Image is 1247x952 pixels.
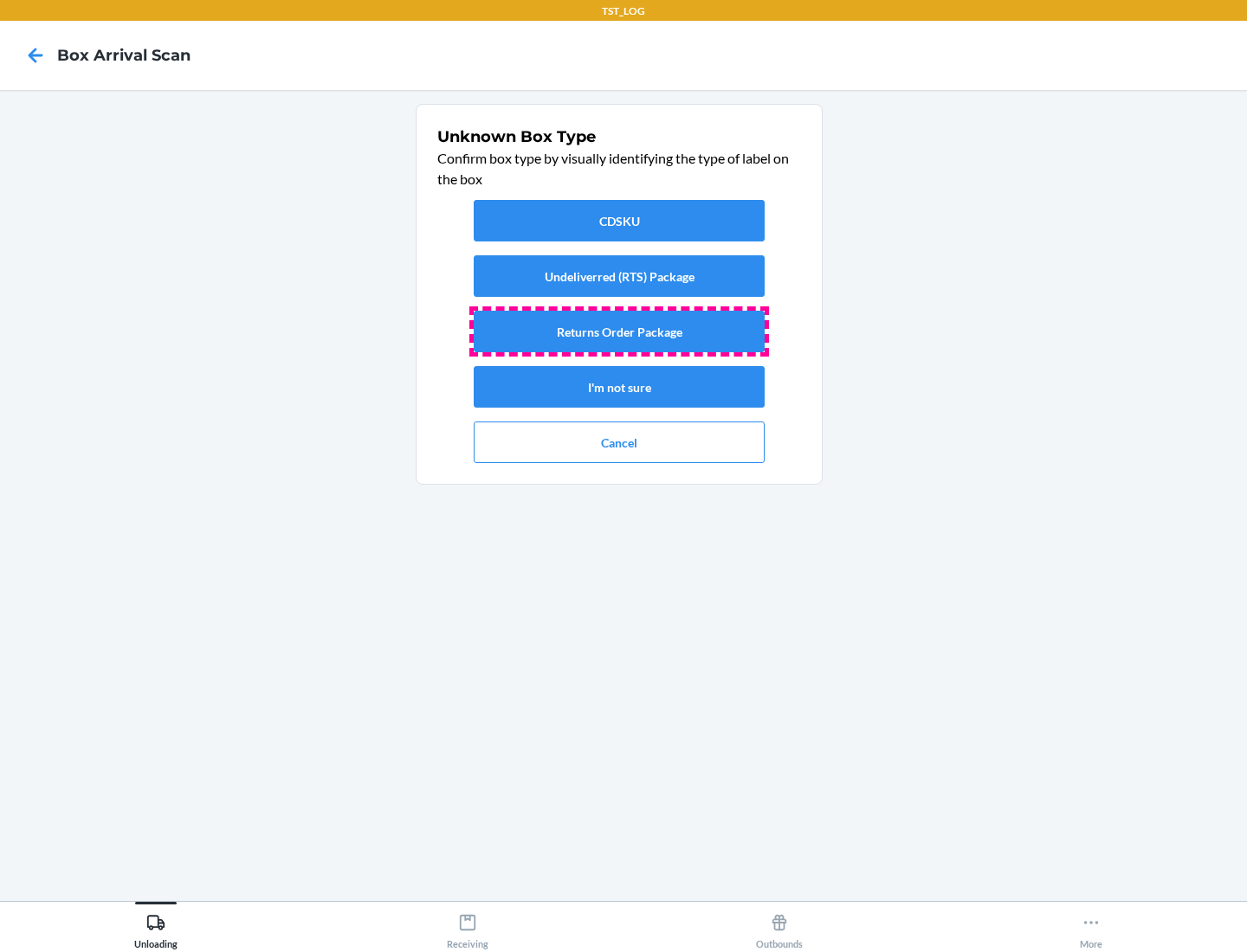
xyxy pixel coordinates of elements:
[756,906,803,949] div: Outbounds
[474,366,765,408] button: I'm not sure
[474,421,765,463] button: Cancel
[602,3,645,19] p: TST_LOG
[57,44,191,67] h4: Box Arrival Scan
[437,125,801,148] h1: Unknown Box Type
[474,200,765,241] button: CDSKU
[447,906,488,949] div: Receiving
[134,906,178,949] div: Unloading
[474,255,765,297] button: Undeliverred (RTS) Package
[1080,906,1102,949] div: More
[623,902,935,949] button: Outbounds
[474,311,765,352] button: Returns Order Package
[312,902,623,949] button: Receiving
[935,902,1247,949] button: More
[437,148,801,190] p: Confirm box type by visually identifying the type of label on the box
